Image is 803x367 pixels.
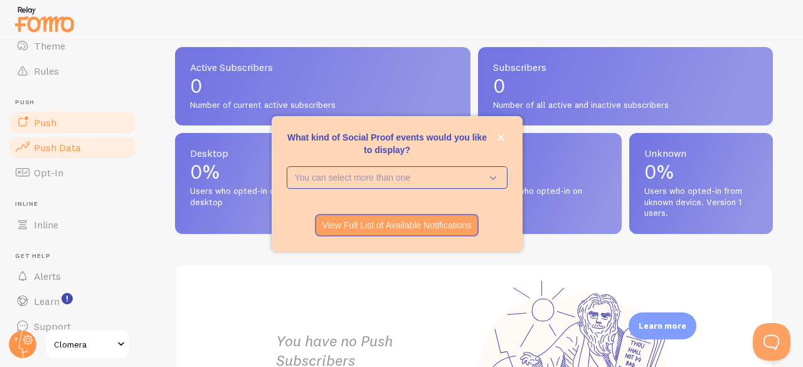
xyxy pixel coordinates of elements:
[8,135,137,160] a: Push Data
[54,337,114,352] span: Clomera
[15,252,137,260] span: Get Help
[493,148,607,158] span: Tablet
[322,219,472,231] p: View Full List of Available Notifications
[272,116,523,252] div: What kind of Social Proof events would you like to display?
[295,171,482,184] p: You can select more than one
[34,218,58,231] span: Inline
[8,160,137,185] a: Opt-In
[629,312,696,339] div: Learn more
[34,166,63,179] span: Opt-In
[8,33,137,58] a: Theme
[493,100,758,111] span: Number of all active and inactive subscribers
[190,62,455,72] span: Active Subscribers
[8,289,137,314] a: Learn
[15,200,137,208] span: Inline
[61,293,73,304] svg: <p>Watch New Feature Tutorials!</p>
[190,148,304,158] span: Desktop
[190,186,304,208] span: Users who opted-in on desktop
[34,141,81,154] span: Push Data
[8,212,137,237] a: Inline
[8,263,137,289] a: Alerts
[753,323,790,361] iframe: Help Scout Beacon - Open
[34,270,61,282] span: Alerts
[8,110,137,135] a: Push
[639,320,686,332] p: Learn more
[34,320,71,332] span: Support
[287,166,508,189] button: You can select more than one
[644,162,758,182] p: 0%
[287,131,508,156] p: What kind of Social Proof events would you like to display?
[8,58,137,83] a: Rules
[315,214,479,237] button: View Full List of Available Notifications
[34,40,65,52] span: Theme
[493,186,607,208] span: Users who opted-in on tablet
[493,62,758,72] span: Subscribers
[190,100,455,111] span: Number of current active subscribers
[493,162,607,182] p: 0%
[15,98,137,107] span: Push
[644,186,758,219] span: Users who opted-in from uknown device. Version 1 users.
[34,65,59,77] span: Rules
[644,148,758,158] span: Unknown
[190,76,455,96] p: 0
[494,131,508,144] button: close,
[493,76,758,96] p: 0
[13,3,76,35] img: fomo-relay-logo-orange.svg
[34,295,60,307] span: Learn
[34,116,56,129] span: Push
[45,329,130,359] a: Clomera
[190,162,304,182] p: 0%
[8,314,137,339] a: Support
